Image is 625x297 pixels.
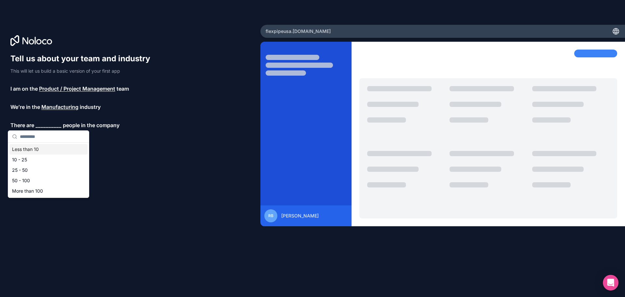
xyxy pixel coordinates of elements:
[10,53,156,64] h1: Tell us about your team and industry
[9,155,88,165] div: 10 - 25
[41,103,78,111] span: Manufacturing
[10,103,40,111] span: We’re in the
[35,121,62,129] span: __________
[63,121,119,129] span: people in the company
[8,143,89,198] div: Suggestions
[10,121,34,129] span: There are
[281,213,319,219] span: [PERSON_NAME]
[10,68,156,74] p: This will let us build a basic version of your first app
[9,144,88,155] div: Less than 10
[80,103,101,111] span: industry
[9,175,88,186] div: 50 - 100
[9,165,88,175] div: 25 - 50
[266,28,331,35] span: flexpipeusa .[DOMAIN_NAME]
[39,85,115,93] span: Product / Project Management
[117,85,129,93] span: team
[603,275,618,290] div: Open Intercom Messenger
[10,85,38,93] span: I am on the
[268,213,273,218] span: RB
[9,186,88,196] div: More than 100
